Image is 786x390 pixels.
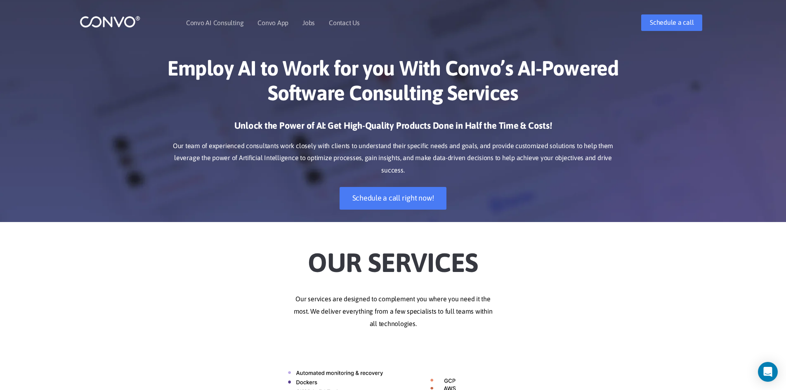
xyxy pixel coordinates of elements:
a: Convo AI Consulting [186,19,243,26]
a: Contact Us [329,19,360,26]
a: Schedule a call [641,14,702,31]
a: Schedule a call right now! [340,187,447,210]
p: Our team of experienced consultants work closely with clients to understand their specific needs ... [164,140,622,177]
a: Convo App [257,19,288,26]
img: logo_1.png [80,15,140,28]
p: Our services are designed to complement you where you need it the most. We deliver everything fro... [164,293,622,330]
div: Open Intercom Messenger [758,362,778,382]
a: Jobs [302,19,315,26]
h1: Employ AI to Work for you With Convo’s AI-Powered Software Consulting Services [164,56,622,111]
h3: Unlock the Power of AI: Get High-Quality Products Done in Half the Time & Costs! [164,120,622,138]
h2: Our Services [164,234,622,281]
